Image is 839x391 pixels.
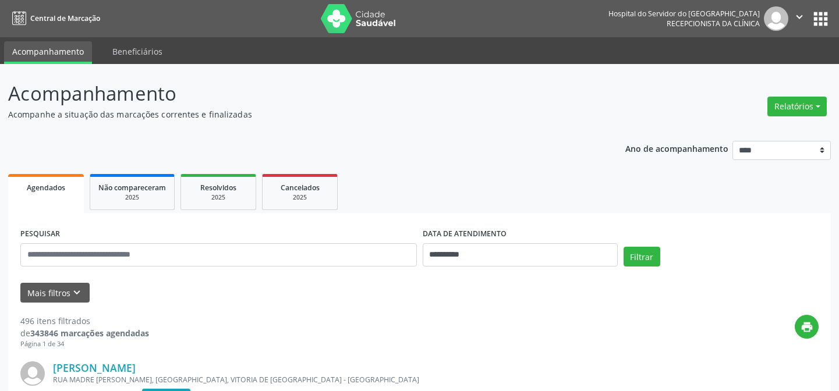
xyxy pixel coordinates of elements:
div: 2025 [189,193,247,202]
span: Recepcionista da clínica [667,19,760,29]
button: apps [810,9,831,29]
span: Não compareceram [98,183,166,193]
i: keyboard_arrow_down [70,286,83,299]
label: PESQUISAR [20,225,60,243]
a: Central de Marcação [8,9,100,28]
i: print [801,321,813,333]
button: print [795,315,819,339]
span: Cancelados [281,183,320,193]
a: Beneficiários [104,41,171,62]
span: Central de Marcação [30,13,100,23]
div: Hospital do Servidor do [GEOGRAPHIC_DATA] [608,9,760,19]
button: Relatórios [767,97,827,116]
div: RUA MADRE [PERSON_NAME], [GEOGRAPHIC_DATA], VITORIA DE [GEOGRAPHIC_DATA] - [GEOGRAPHIC_DATA] [53,375,644,385]
img: img [20,361,45,386]
span: Resolvidos [200,183,236,193]
label: DATA DE ATENDIMENTO [423,225,507,243]
button: Filtrar [624,247,660,266]
div: 2025 [271,193,329,202]
img: img [764,6,788,31]
strong: 343846 marcações agendadas [30,328,149,339]
p: Acompanhe a situação das marcações correntes e finalizadas [8,108,584,120]
div: Página 1 de 34 [20,339,149,349]
span: Agendados [27,183,65,193]
a: Acompanhamento [4,41,92,64]
p: Ano de acompanhamento [625,141,728,155]
p: Acompanhamento [8,79,584,108]
div: 2025 [98,193,166,202]
button:  [788,6,810,31]
i:  [793,10,806,23]
button: Mais filtroskeyboard_arrow_down [20,283,90,303]
div: 496 itens filtrados [20,315,149,327]
a: [PERSON_NAME] [53,361,136,374]
div: de [20,327,149,339]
